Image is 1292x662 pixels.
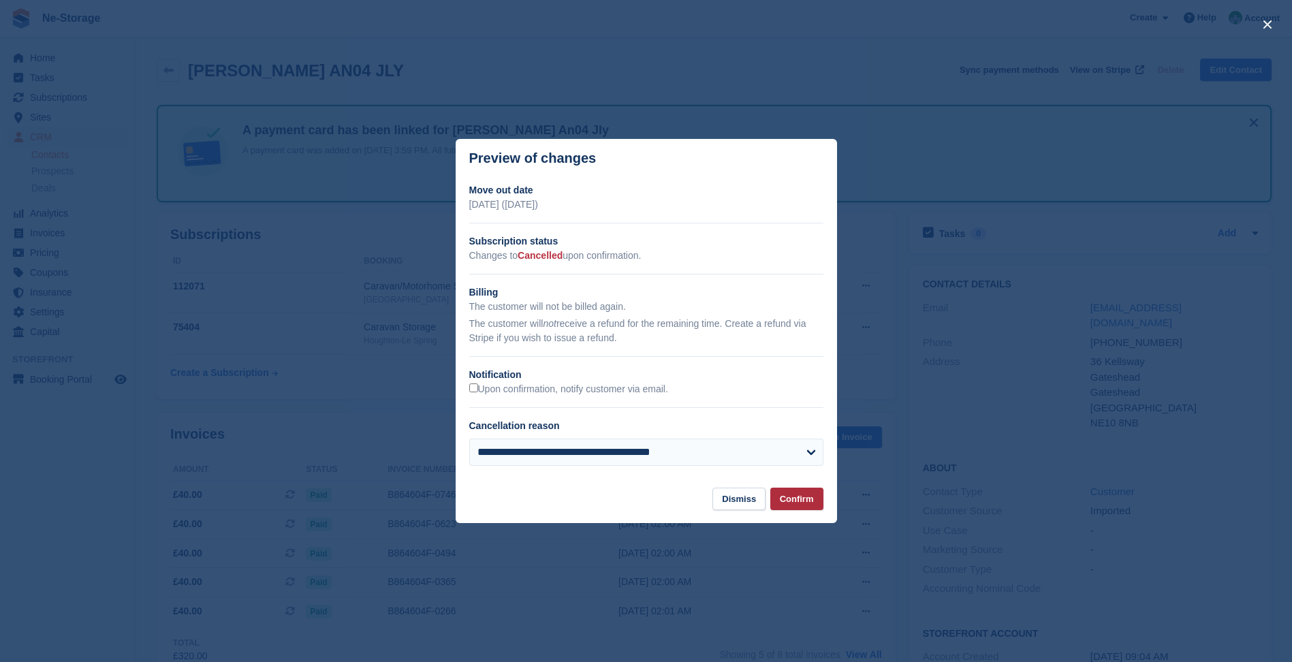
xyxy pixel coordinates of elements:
[469,249,823,263] p: Changes to upon confirmation.
[469,383,478,392] input: Upon confirmation, notify customer via email.
[469,234,823,249] h2: Subscription status
[469,420,560,431] label: Cancellation reason
[469,368,823,382] h2: Notification
[469,183,823,198] h2: Move out date
[469,300,823,314] p: The customer will not be billed again.
[1257,14,1278,35] button: close
[469,383,668,396] label: Upon confirmation, notify customer via email.
[712,488,766,510] button: Dismiss
[543,318,556,329] em: not
[469,317,823,345] p: The customer will receive a refund for the remaining time. Create a refund via Stripe if you wish...
[518,250,563,261] span: Cancelled
[770,488,823,510] button: Confirm
[469,151,597,166] p: Preview of changes
[469,285,823,300] h2: Billing
[469,198,823,212] p: [DATE] ([DATE])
